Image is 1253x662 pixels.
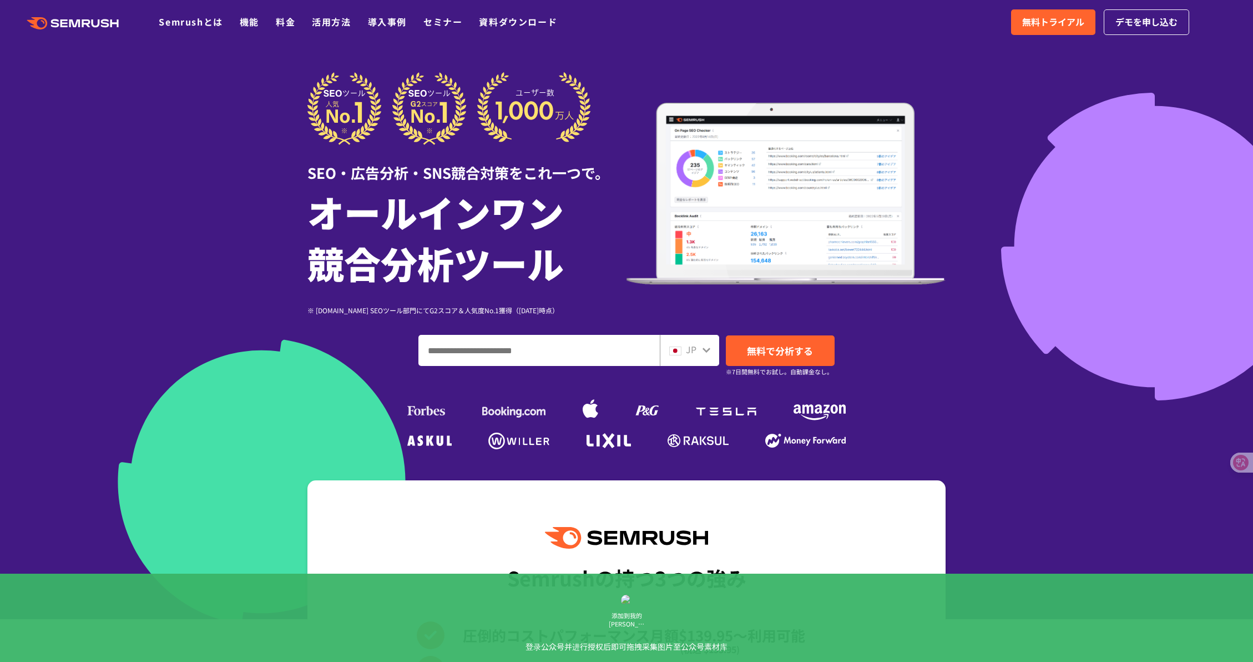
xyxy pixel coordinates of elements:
[726,367,833,377] small: ※7日間無料でお試し。自動課金なし。
[423,15,462,28] a: セミナー
[307,145,626,183] div: SEO・広告分析・SNS競合対策をこれ一つで。
[686,343,696,356] span: JP
[240,15,259,28] a: 機能
[479,15,557,28] a: 資料ダウンロード
[747,344,813,358] span: 無料で分析する
[307,186,626,288] h1: オールインワン 競合分析ツール
[545,527,708,549] img: Semrush
[159,15,223,28] a: Semrushとは
[507,557,746,598] div: Semrushの持つ3つの強み
[1022,15,1084,29] span: 無料トライアル
[419,335,659,365] input: ドメイン、キーワードまたはURLを入力してください
[368,15,407,28] a: 導入事例
[276,15,295,28] a: 料金
[1115,15,1178,29] span: デモを申し込む
[1104,9,1189,35] a: デモを申し込む
[312,15,351,28] a: 活用方法
[726,335,835,366] a: 無料で分析する
[1011,9,1095,35] a: 無料トライアル
[307,305,626,315] div: ※ [DOMAIN_NAME] SEOツール部門にてG2スコア＆人気度No.1獲得（[DATE]時点）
